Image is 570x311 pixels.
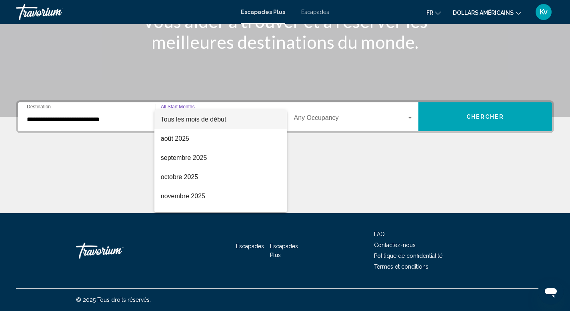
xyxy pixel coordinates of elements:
[538,279,564,305] iframe: Bouton de lancement de la fenêtre de messagerie
[161,212,205,219] font: décembre 2025
[161,135,189,142] font: août 2025
[161,173,198,180] font: octobre 2025
[161,116,226,123] font: Tous les mois de début
[161,154,207,161] font: septembre 2025
[161,193,205,199] font: novembre 2025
